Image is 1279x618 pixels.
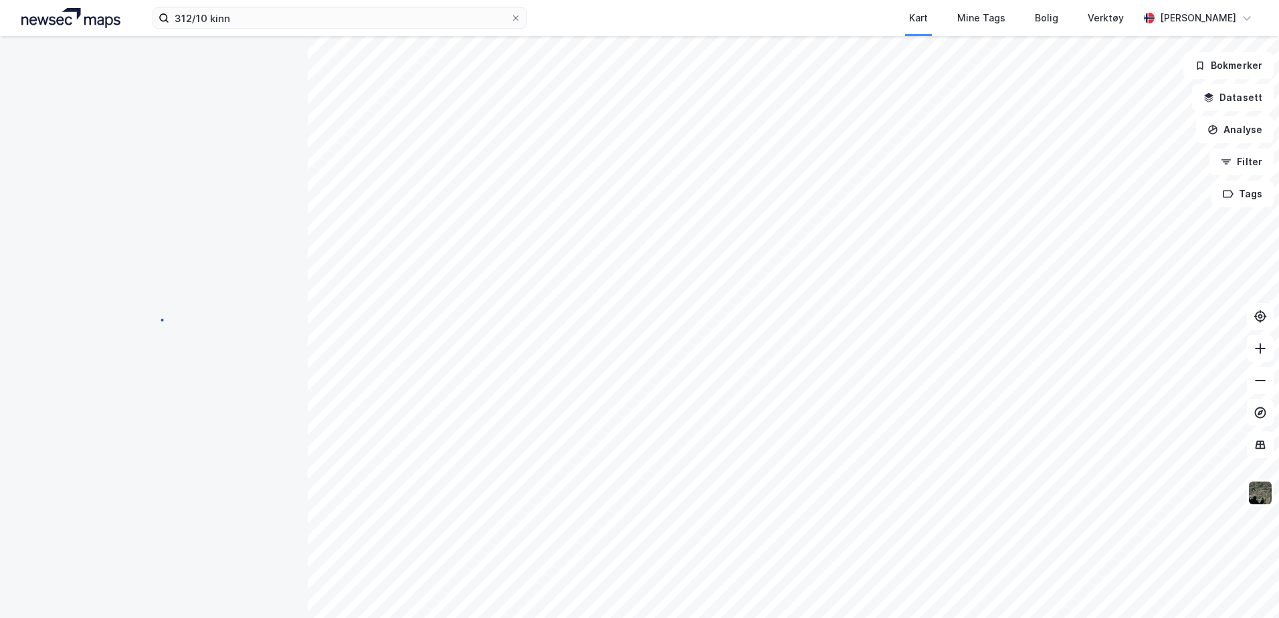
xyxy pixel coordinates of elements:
input: Søk på adresse, matrikkel, gårdeiere, leietakere eller personer [169,8,510,28]
button: Tags [1211,181,1274,207]
div: Bolig [1035,10,1058,26]
div: [PERSON_NAME] [1160,10,1236,26]
div: Kart [909,10,928,26]
img: logo.a4113a55bc3d86da70a041830d287a7e.svg [21,8,120,28]
div: Mine Tags [957,10,1005,26]
img: 9k= [1248,480,1273,506]
button: Bokmerker [1183,52,1274,79]
button: Filter [1209,148,1274,175]
img: spinner.a6d8c91a73a9ac5275cf975e30b51cfb.svg [143,308,165,330]
iframe: Chat Widget [1212,554,1279,618]
button: Analyse [1196,116,1274,143]
button: Datasett [1192,84,1274,111]
div: Verktøy [1088,10,1124,26]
